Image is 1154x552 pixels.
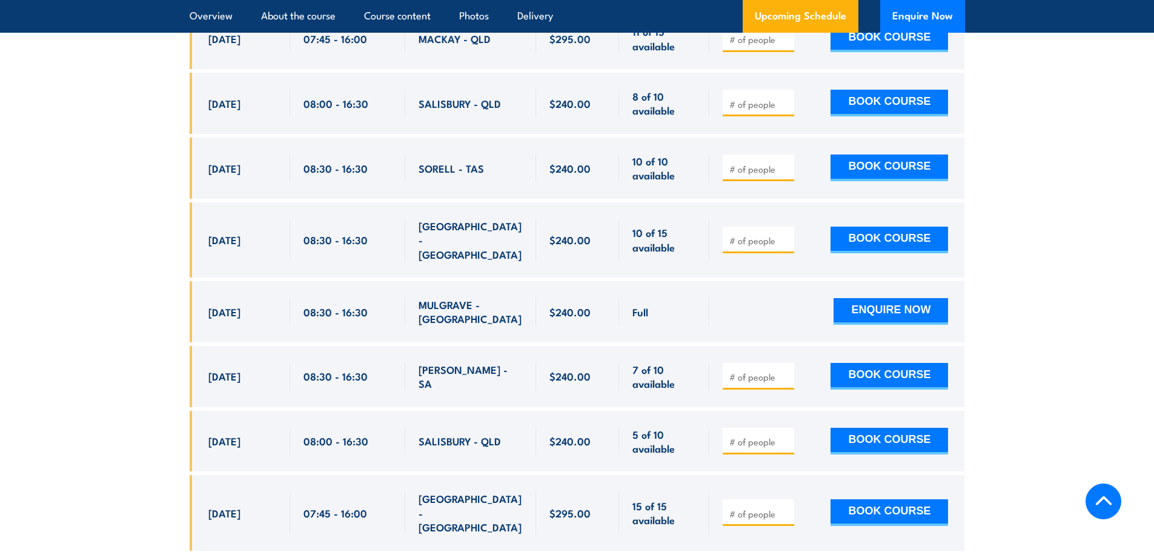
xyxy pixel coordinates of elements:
[419,362,523,391] span: [PERSON_NAME] - SA
[549,369,591,383] span: $240.00
[549,305,591,319] span: $240.00
[208,32,240,45] span: [DATE]
[303,32,367,45] span: 07:45 - 16:00
[632,24,696,53] span: 11 of 15 available
[831,363,948,390] button: BOOK COURSE
[208,434,240,448] span: [DATE]
[419,219,523,261] span: [GEOGRAPHIC_DATA] - [GEOGRAPHIC_DATA]
[208,233,240,247] span: [DATE]
[831,25,948,52] button: BOOK COURSE
[729,163,790,175] input: # of people
[208,305,240,319] span: [DATE]
[834,298,948,325] button: ENQUIRE NOW
[303,506,367,520] span: 07:45 - 16:00
[632,362,696,391] span: 7 of 10 available
[303,161,368,175] span: 08:30 - 16:30
[729,33,790,45] input: # of people
[632,305,648,319] span: Full
[729,234,790,247] input: # of people
[632,154,696,182] span: 10 of 10 available
[729,508,790,520] input: # of people
[419,298,523,326] span: MULGRAVE - [GEOGRAPHIC_DATA]
[831,90,948,116] button: BOOK COURSE
[419,32,491,45] span: MACKAY - QLD
[303,369,368,383] span: 08:30 - 16:30
[419,434,501,448] span: SALISBURY - QLD
[831,428,948,454] button: BOOK COURSE
[632,427,696,456] span: 5 of 10 available
[303,96,368,110] span: 08:00 - 16:30
[419,96,501,110] span: SALISBURY - QLD
[208,506,240,520] span: [DATE]
[419,491,523,534] span: [GEOGRAPHIC_DATA] - [GEOGRAPHIC_DATA]
[729,371,790,383] input: # of people
[831,155,948,181] button: BOOK COURSE
[549,434,591,448] span: $240.00
[729,436,790,448] input: # of people
[419,161,484,175] span: SORELL - TAS
[632,89,696,118] span: 8 of 10 available
[303,233,368,247] span: 08:30 - 16:30
[208,96,240,110] span: [DATE]
[831,227,948,253] button: BOOK COURSE
[549,506,591,520] span: $295.00
[549,32,591,45] span: $295.00
[208,161,240,175] span: [DATE]
[549,96,591,110] span: $240.00
[208,369,240,383] span: [DATE]
[632,499,696,527] span: 15 of 15 available
[632,225,696,254] span: 10 of 15 available
[303,434,368,448] span: 08:00 - 16:30
[729,98,790,110] input: # of people
[549,161,591,175] span: $240.00
[549,233,591,247] span: $240.00
[831,499,948,526] button: BOOK COURSE
[303,305,368,319] span: 08:30 - 16:30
